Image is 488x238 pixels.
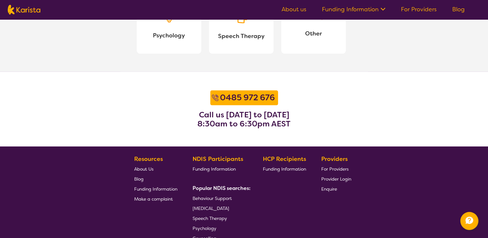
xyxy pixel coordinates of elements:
[193,213,248,223] a: Speech Therapy
[134,164,177,174] a: About Us
[193,155,243,163] b: NDIS Participants
[401,5,437,13] a: For Providers
[134,174,177,184] a: Blog
[263,155,306,163] b: HCP Recipients
[321,184,351,194] a: Enquire
[214,31,268,41] span: Speech Therapy
[134,184,177,194] a: Funding Information
[321,174,351,184] a: Provider Login
[134,194,177,204] a: Make a complaint
[193,215,227,221] span: Speech Therapy
[263,166,306,172] span: Funding Information
[218,92,276,104] a: 0485 972 676
[282,5,306,13] a: About us
[212,94,218,101] img: Call icon
[263,164,306,174] a: Funding Information
[142,31,196,40] span: Psychology
[452,5,465,13] a: Blog
[193,164,248,174] a: Funding Information
[322,5,385,13] a: Funding Information
[134,176,144,182] span: Blog
[193,205,229,211] span: [MEDICAL_DATA]
[220,92,275,103] b: 0485 972 676
[193,193,248,203] a: Behaviour Support
[197,110,291,128] h3: Call us [DATE] to [DATE] 8:30am to 6:30pm AEST
[193,225,216,231] span: Psychology
[134,186,177,192] span: Funding Information
[321,166,349,172] span: For Providers
[134,155,163,163] b: Resources
[134,166,154,172] span: About Us
[134,196,173,202] span: Make a complaint
[193,203,248,213] a: [MEDICAL_DATA]
[460,212,478,230] button: Channel Menu
[193,195,232,201] span: Behaviour Support
[321,186,337,192] span: Enquire
[8,5,40,15] img: Karista logo
[321,164,351,174] a: For Providers
[193,223,248,233] a: Psychology
[286,29,341,38] span: Other
[193,185,251,192] b: Popular NDIS searches:
[193,166,236,172] span: Funding Information
[321,176,351,182] span: Provider Login
[321,155,348,163] b: Providers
